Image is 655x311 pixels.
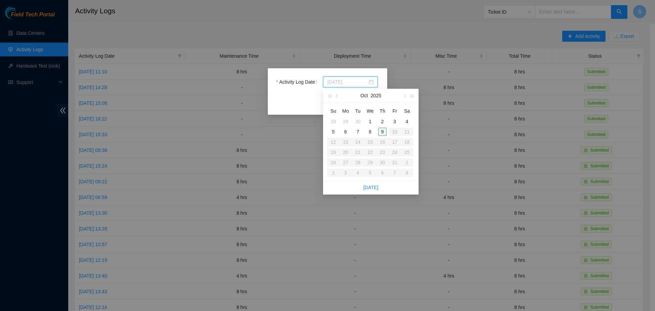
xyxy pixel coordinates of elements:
td: 2025-09-28 [327,116,339,127]
td: 2025-10-02 [376,116,389,127]
div: 6 [341,128,350,136]
a: [DATE] [363,185,378,190]
td: 2025-10-06 [339,127,352,137]
button: Oct [361,89,368,102]
label: Activity Log Date [276,76,320,87]
div: 28 [329,117,337,126]
th: We [364,105,376,116]
th: Fr [389,105,401,116]
div: 7 [354,128,362,136]
div: 3 [391,117,399,126]
td: 2025-09-29 [339,116,352,127]
th: Su [327,105,339,116]
th: Sa [401,105,413,116]
th: Tu [352,105,364,116]
td: 2025-10-08 [364,127,376,137]
th: Th [376,105,389,116]
td: 2025-09-30 [352,116,364,127]
div: 9 [378,128,387,136]
div: 8 [366,128,374,136]
button: 2025 [370,89,381,102]
td: 2025-10-04 [401,116,413,127]
th: Mo [339,105,352,116]
div: 1 [366,117,374,126]
td: 2025-10-09 [376,127,389,137]
div: 30 [354,117,362,126]
td: 2025-10-03 [389,116,401,127]
div: 4 [403,117,411,126]
td: 2025-10-01 [364,116,376,127]
td: 2025-10-07 [352,127,364,137]
td: 2025-10-05 [327,127,339,137]
input: Activity Log Date [327,78,367,86]
div: 5 [329,128,337,136]
div: 2 [378,117,387,126]
div: 29 [341,117,350,126]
